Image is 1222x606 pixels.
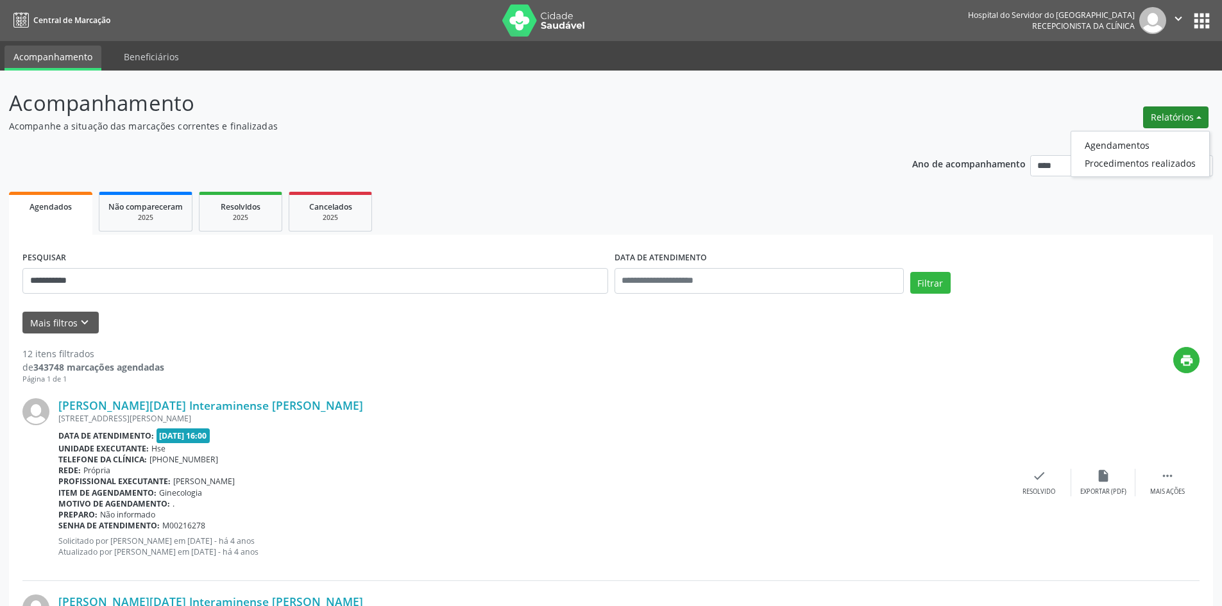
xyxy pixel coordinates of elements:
b: Rede: [58,465,81,476]
span: Recepcionista da clínica [1032,21,1135,31]
button: apps [1191,10,1213,32]
span: Cancelados [309,201,352,212]
button: Relatórios [1143,106,1209,128]
span: Agendados [30,201,72,212]
b: Senha de atendimento: [58,520,160,531]
span: Hse [151,443,165,454]
span: Própria [83,465,110,476]
a: Central de Marcação [9,10,110,31]
span: . [173,498,174,509]
p: Ano de acompanhamento [912,155,1026,171]
span: Resolvidos [221,201,260,212]
a: Beneficiários [115,46,188,68]
a: Procedimentos realizados [1071,154,1209,172]
b: Preparo: [58,509,98,520]
span: Central de Marcação [33,15,110,26]
i:  [1160,469,1175,483]
b: Profissional executante: [58,476,171,487]
span: Não informado [100,509,155,520]
i: print [1180,353,1194,367]
span: M00216278 [162,520,205,531]
i: keyboard_arrow_down [78,316,92,330]
img: img [1139,7,1166,34]
b: Telefone da clínica: [58,454,147,465]
div: 2025 [298,213,362,223]
img: img [22,398,49,425]
div: 2025 [108,213,183,223]
b: Motivo de agendamento: [58,498,170,509]
p: Acompanhamento [9,87,852,119]
div: [STREET_ADDRESS][PERSON_NAME] [58,413,1007,424]
i:  [1171,12,1185,26]
p: Acompanhe a situação das marcações correntes e finalizadas [9,119,852,133]
a: Acompanhamento [4,46,101,71]
ul: Relatórios [1071,131,1210,177]
label: DATA DE ATENDIMENTO [615,248,707,268]
a: [PERSON_NAME][DATE] Interaminense [PERSON_NAME] [58,398,363,412]
button: print [1173,347,1200,373]
span: Ginecologia [159,487,202,498]
div: Mais ações [1150,487,1185,496]
div: Exportar (PDF) [1080,487,1126,496]
div: Página 1 de 1 [22,374,164,385]
p: Solicitado por [PERSON_NAME] em [DATE] - há 4 anos Atualizado por [PERSON_NAME] em [DATE] - há 4 ... [58,535,1007,557]
span: [PHONE_NUMBER] [149,454,218,465]
div: Hospital do Servidor do [GEOGRAPHIC_DATA] [968,10,1135,21]
b: Unidade executante: [58,443,149,454]
div: 12 itens filtrados [22,347,164,360]
b: Item de agendamento: [58,487,157,498]
i: insert_drive_file [1096,469,1110,483]
div: 2025 [208,213,273,223]
b: Data de atendimento: [58,430,154,441]
i: check [1032,469,1046,483]
div: de [22,360,164,374]
span: Não compareceram [108,201,183,212]
button: Mais filtroskeyboard_arrow_down [22,312,99,334]
span: [PERSON_NAME] [173,476,235,487]
div: Resolvido [1023,487,1055,496]
label: PESQUISAR [22,248,66,268]
strong: 343748 marcações agendadas [33,361,164,373]
button:  [1166,7,1191,34]
a: Agendamentos [1071,136,1209,154]
span: [DATE] 16:00 [157,428,210,443]
button: Filtrar [910,272,951,294]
